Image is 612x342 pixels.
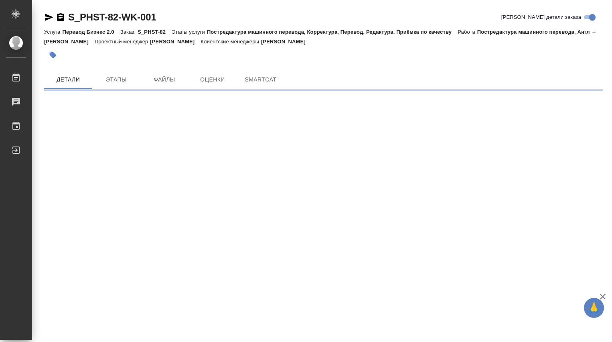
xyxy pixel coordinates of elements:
p: S_PHST-82 [138,29,172,35]
a: S_PHST-82-WK-001 [68,12,156,22]
p: Работа [458,29,477,35]
p: [PERSON_NAME] [261,39,312,45]
span: Этапы [97,75,136,85]
span: Детали [49,75,87,85]
button: Скопировать ссылку [56,12,65,22]
span: 🙏 [587,299,601,316]
p: Этапы услуги [172,29,207,35]
span: Оценки [193,75,232,85]
p: Клиентские менеджеры [201,39,261,45]
p: Услуга [44,29,62,35]
p: Перевод Бизнес 2.0 [62,29,120,35]
p: Заказ: [120,29,138,35]
button: Добавить тэг [44,46,62,64]
button: 🙏 [584,298,604,318]
button: Скопировать ссылку для ЯМессенджера [44,12,54,22]
p: Постредактура машинного перевода, Корректура, Перевод, Редактура, Приёмка по качеству [207,29,458,35]
p: Проектный менеджер [95,39,150,45]
p: [PERSON_NAME] [150,39,201,45]
span: Файлы [145,75,184,85]
span: SmartCat [241,75,280,85]
span: [PERSON_NAME] детали заказа [501,13,581,21]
